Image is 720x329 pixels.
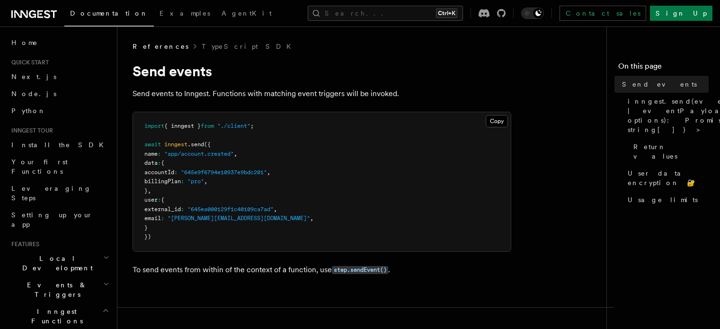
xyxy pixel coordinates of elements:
[160,9,210,17] span: Examples
[332,266,388,274] code: step.sendEvent()
[8,240,39,248] span: Features
[144,169,174,176] span: accountId
[11,185,91,202] span: Leveraging Steps
[624,191,709,208] a: Usage limits
[274,206,277,213] span: ,
[332,265,388,274] a: step.sendEvent()
[133,42,188,51] span: References
[8,102,111,119] a: Python
[133,263,511,277] p: To send events from within of the context of a function, use .
[11,73,56,80] span: Next.js
[216,3,277,26] a: AgentKit
[8,59,49,66] span: Quick start
[181,178,184,185] span: :
[133,87,511,100] p: Send events to Inngest. Functions with matching event triggers will be invoked.
[11,158,68,175] span: Your first Functions
[144,224,148,231] span: }
[630,138,709,165] a: Return values
[618,76,709,93] a: Send events
[628,169,709,187] span: User data encryption 🔐
[144,160,158,166] span: data
[8,127,53,134] span: Inngest tour
[8,34,111,51] a: Home
[204,141,211,148] span: ({
[154,3,216,26] a: Examples
[486,115,508,127] button: Copy
[8,85,111,102] a: Node.js
[161,215,164,222] span: :
[161,160,164,166] span: {
[144,215,161,222] span: email
[144,141,161,148] span: await
[8,153,111,180] a: Your first Functions
[181,169,267,176] span: "645e9f6794e10937e9bdc201"
[174,169,178,176] span: :
[222,9,272,17] span: AgentKit
[144,206,181,213] span: external_id
[308,6,463,21] button: Search...Ctrl+K
[8,276,111,303] button: Events & Triggers
[436,9,457,18] kbd: Ctrl+K
[628,195,698,205] span: Usage limits
[11,107,46,115] span: Python
[70,9,148,17] span: Documentation
[8,307,102,326] span: Inngest Functions
[11,90,56,98] span: Node.js
[8,250,111,276] button: Local Development
[202,42,297,51] a: TypeScript SDK
[622,80,697,89] span: Send events
[624,165,709,191] a: User data encryption 🔐
[144,187,148,194] span: }
[133,62,511,80] h1: Send events
[560,6,646,21] a: Contact sales
[164,151,234,157] span: "app/account.created"
[618,61,709,76] h4: On this page
[168,215,310,222] span: "[PERSON_NAME][EMAIL_ADDRESS][DOMAIN_NAME]"
[164,141,187,148] span: inngest
[8,68,111,85] a: Next.js
[11,38,38,47] span: Home
[187,141,204,148] span: .send
[64,3,154,27] a: Documentation
[201,123,214,129] span: from
[11,211,93,228] span: Setting up your app
[267,169,270,176] span: ,
[187,206,274,213] span: "645ea000129f1c40109ca7ad"
[633,142,709,161] span: Return values
[11,141,109,149] span: Install the SDK
[158,196,161,203] span: :
[650,6,712,21] a: Sign Up
[8,280,103,299] span: Events & Triggers
[158,151,161,157] span: :
[144,151,158,157] span: name
[164,123,201,129] span: { inngest }
[624,93,709,138] a: inngest.send(eventPayload | eventPayload[], options): Promise<{ ids: string[] }>
[8,180,111,206] a: Leveraging Steps
[204,178,207,185] span: ,
[521,8,544,19] button: Toggle dark mode
[144,196,158,203] span: user
[234,151,237,157] span: ,
[8,136,111,153] a: Install the SDK
[181,206,184,213] span: :
[158,160,161,166] span: :
[8,254,103,273] span: Local Development
[144,123,164,129] span: import
[148,187,151,194] span: ,
[187,178,204,185] span: "pro"
[8,206,111,233] a: Setting up your app
[310,215,313,222] span: ,
[144,233,151,240] span: })
[161,196,164,203] span: {
[144,178,181,185] span: billingPlan
[250,123,254,129] span: ;
[217,123,250,129] span: "./client"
